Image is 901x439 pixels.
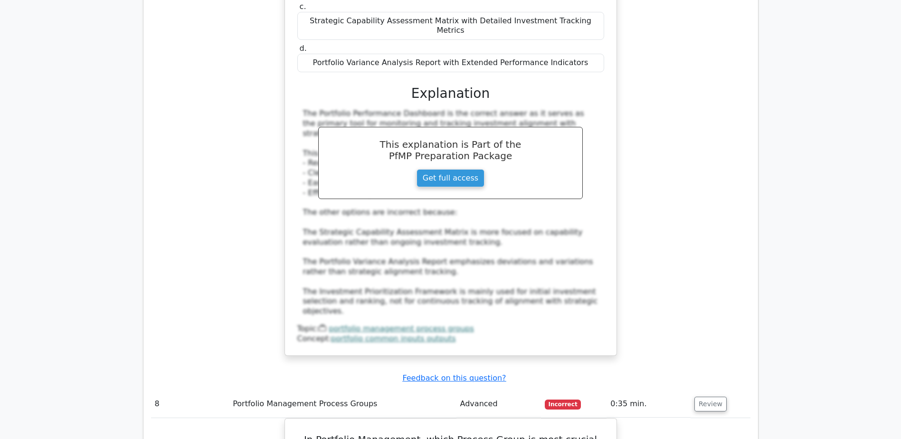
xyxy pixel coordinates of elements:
[417,169,484,187] a: Get full access
[297,54,604,72] div: Portfolio Variance Analysis Report with Extended Performance Indicators
[402,373,506,382] a: Feedback on this question?
[456,391,541,418] td: Advanced
[329,324,474,333] a: portfolio management process groups
[545,400,581,409] span: Incorrect
[297,12,604,40] div: Strategic Capability Assessment Matrix with Detailed Investment Tracking Metrics
[300,44,307,53] span: d.
[151,391,229,418] td: 8
[297,334,604,344] div: Concept:
[229,391,456,418] td: Portfolio Management Process Groups
[303,109,598,316] div: The Portfolio Performance Dashboard is the correct answer as it serves as the primary tool for mo...
[694,397,727,411] button: Review
[297,324,604,334] div: Topic:
[331,334,455,343] a: portfolio common inputs outputs
[303,86,598,102] h3: Explanation
[607,391,691,418] td: 0:35 min.
[300,2,306,11] span: c.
